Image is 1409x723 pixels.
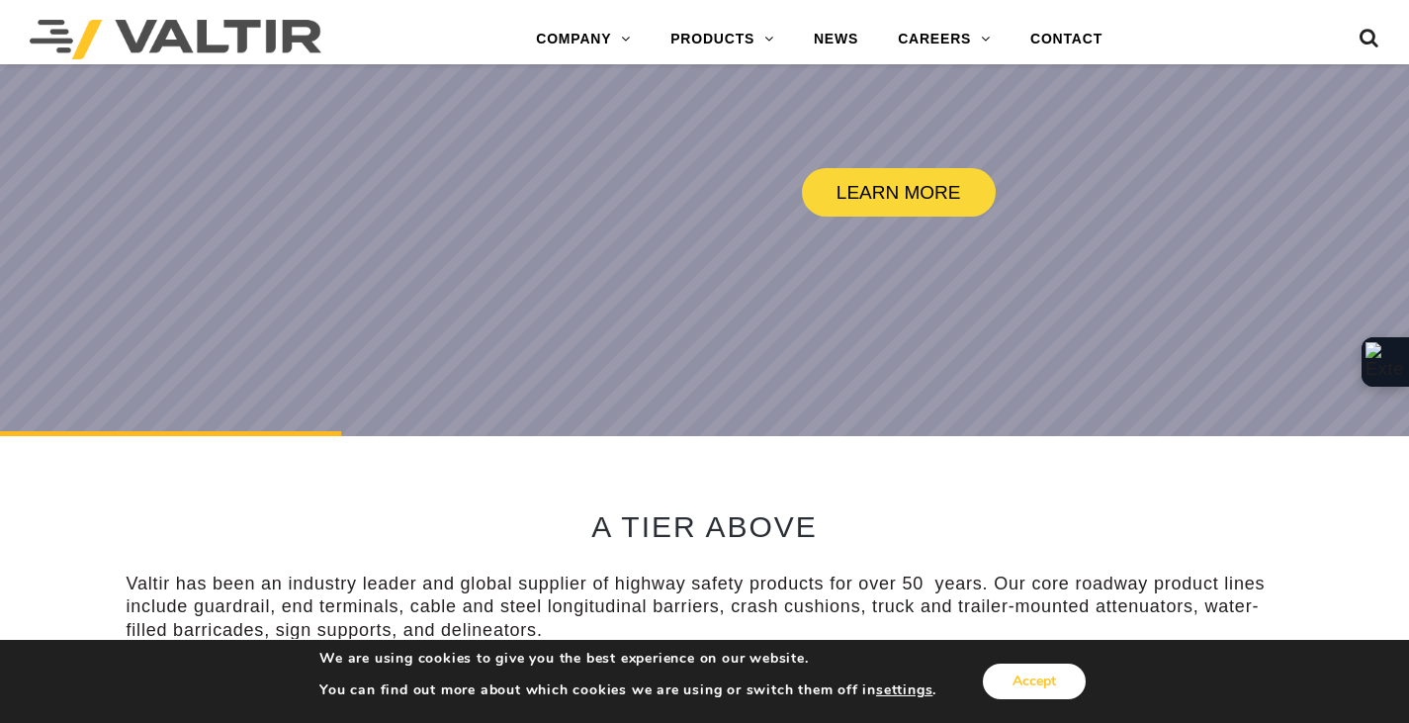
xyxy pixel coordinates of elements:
h2: A TIER ABOVE [127,510,1283,543]
button: settings [876,681,932,699]
p: You can find out more about which cookies we are using or switch them off in . [319,681,936,699]
img: Extension Icon [1365,342,1405,382]
a: CAREERS [878,20,1011,59]
a: NEWS [794,20,878,59]
button: Accept [983,664,1086,699]
a: PRODUCTS [651,20,794,59]
img: Valtir [30,20,321,59]
a: LEARN MORE [802,168,996,217]
p: Valtir has been an industry leader and global supplier of highway safety products for over 50 yea... [127,573,1283,642]
a: CONTACT [1011,20,1122,59]
a: COMPANY [516,20,651,59]
p: We are using cookies to give you the best experience on our website. [319,650,936,668]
